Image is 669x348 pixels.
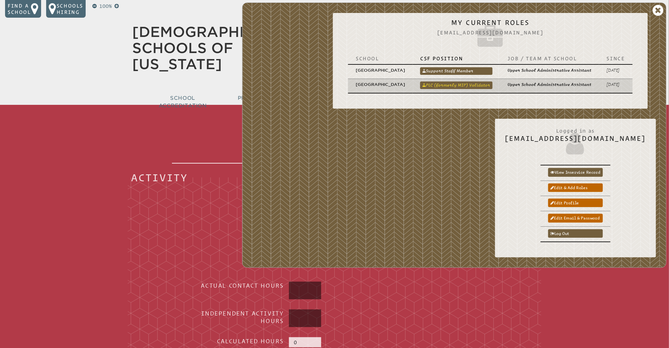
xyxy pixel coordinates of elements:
h3: Actual Contact Hours [183,282,284,289]
legend: Activity [131,174,188,181]
a: Support Staff Member [420,67,493,75]
p: Upper School Administrative Assistant [508,81,592,87]
p: School [356,55,405,62]
a: View inservice record [548,168,603,177]
span: Logged in as [505,124,646,135]
a: Edit email & password [548,214,603,222]
p: 0 [294,339,316,346]
a: Edit profile [548,199,603,207]
span: Professional Development & Teacher Certification [238,95,330,109]
a: [DEMOGRAPHIC_DATA] Schools of [US_STATE] [132,24,311,72]
p: Schools Hiring [57,3,83,15]
h2: [EMAIL_ADDRESS][DOMAIN_NAME] [505,124,646,156]
p: Required [183,201,284,208]
h3: Calculated Hours [183,337,284,345]
p: [GEOGRAPHIC_DATA] [356,67,405,73]
a: Edit & add roles [548,183,603,192]
p: Find a school [8,3,31,15]
p: 100% [98,3,113,10]
h3: Independent Activity Hours [183,309,284,325]
a: PLC (formerly MIP) Validator [420,81,493,89]
h1: A In-Service Activity [172,107,497,164]
p: Job / Team at School [508,55,592,62]
h3: Title [183,193,284,201]
p: Upper School Administrative Assistant [508,67,592,73]
p: [GEOGRAPHIC_DATA] [356,81,405,87]
h2: My Current Roles [343,19,638,50]
a: Log out [548,229,603,238]
p: [DATE] [607,67,625,73]
p: [DATE] [607,81,625,87]
p: CSF Position [420,55,493,62]
p: Required [183,237,284,245]
p: Since [607,55,625,62]
h3: Component [183,230,284,237]
span: School Accreditation [159,95,207,109]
